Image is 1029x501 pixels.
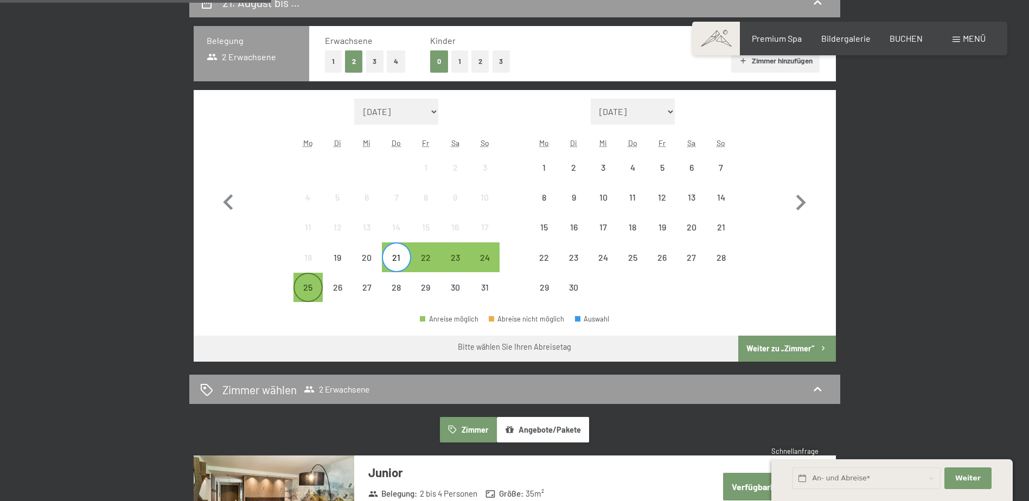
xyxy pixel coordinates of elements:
div: Fri Aug 29 2025 [411,273,440,302]
div: 29 [531,283,558,310]
button: 3 [366,50,384,73]
div: 7 [707,163,734,190]
div: 14 [707,193,734,220]
div: Fri Sep 19 2025 [647,213,676,242]
div: 22 [412,253,439,280]
h3: Junior [368,464,691,481]
div: 9 [560,193,587,220]
div: 9 [442,193,469,220]
div: 6 [678,163,705,190]
div: Sat Aug 02 2025 [440,153,470,182]
div: Tue Sep 16 2025 [559,213,589,242]
div: Abreise nicht möglich [529,153,559,182]
div: Thu Aug 14 2025 [382,213,411,242]
div: Abreise nicht möglich [440,213,470,242]
div: Abreise nicht möglich [411,273,440,302]
div: Mon Aug 18 2025 [293,242,323,272]
div: Abreise nicht möglich [529,273,559,302]
span: Premium Spa [752,33,802,43]
div: Wed Sep 17 2025 [589,213,618,242]
div: 22 [531,253,558,280]
span: Erwachsene [325,35,373,46]
div: 14 [383,223,410,250]
div: 28 [707,253,734,280]
div: 20 [678,223,705,250]
div: Tue Aug 12 2025 [323,213,352,242]
div: 30 [560,283,587,310]
div: 20 [353,253,380,280]
div: Abreise nicht möglich [323,213,352,242]
div: Abreise möglich [293,273,323,302]
div: Tue Sep 23 2025 [559,242,589,272]
span: Menü [963,33,986,43]
div: Abreise nicht möglich [323,273,352,302]
button: 1 [451,50,468,73]
div: Sat Sep 27 2025 [677,242,706,272]
div: Abreise nicht möglich [382,213,411,242]
abbr: Sonntag [481,138,489,147]
div: 4 [295,193,322,220]
div: 23 [442,253,469,280]
div: Abreise nicht möglich [706,153,736,182]
span: 2 Erwachsene [207,51,277,63]
button: Angebote/Pakete [497,417,589,442]
button: Verfügbarkeit prüfen [723,473,821,500]
div: Abreise nicht möglich [706,242,736,272]
span: Weiter [955,473,981,483]
div: Abreise möglich [440,242,470,272]
abbr: Dienstag [570,138,577,147]
strong: Größe : [485,488,523,499]
button: 3 [493,50,510,73]
div: Abreise nicht möglich [559,242,589,272]
div: Wed Aug 27 2025 [352,273,381,302]
div: Abreise nicht möglich [352,213,381,242]
div: Mon Aug 04 2025 [293,183,323,212]
div: Abreise nicht möglich [618,242,647,272]
div: Abreise nicht möglich [677,183,706,212]
div: Fri Aug 01 2025 [411,153,440,182]
div: Abreise nicht möglich [470,183,499,212]
div: Mon Aug 25 2025 [293,273,323,302]
div: Wed Aug 06 2025 [352,183,381,212]
h2: Zimmer wählen [222,382,297,397]
span: Schnellanfrage [771,447,819,455]
div: Abreise nicht möglich [677,213,706,242]
div: 3 [471,163,498,190]
abbr: Donnerstag [628,138,637,147]
div: 27 [353,283,380,310]
div: 19 [648,223,675,250]
div: Mon Sep 08 2025 [529,183,559,212]
div: 24 [471,253,498,280]
abbr: Freitag [422,138,429,147]
div: Thu Aug 21 2025 [382,242,411,272]
div: Fri Aug 08 2025 [411,183,440,212]
div: 16 [560,223,587,250]
div: 10 [590,193,617,220]
div: Abreise nicht möglich [706,213,736,242]
div: Sat Aug 16 2025 [440,213,470,242]
div: Abreise nicht möglich [589,242,618,272]
abbr: Mittwoch [599,138,607,147]
div: Abreise nicht möglich [647,183,676,212]
div: Abreise nicht möglich [470,273,499,302]
div: Abreise nicht möglich [352,183,381,212]
div: Abreise nicht möglich [470,153,499,182]
span: BUCHEN [890,33,923,43]
div: Wed Sep 03 2025 [589,153,618,182]
div: Sun Aug 10 2025 [470,183,499,212]
div: Abreise nicht möglich [529,183,559,212]
abbr: Montag [539,138,549,147]
div: Anreise möglich [420,316,478,323]
div: Fri Sep 12 2025 [647,183,676,212]
div: 18 [619,223,646,250]
div: Abreise nicht möglich [647,213,676,242]
div: Sun Aug 17 2025 [470,213,499,242]
div: Thu Sep 25 2025 [618,242,647,272]
div: Abreise nicht möglich [559,213,589,242]
div: Tue Sep 09 2025 [559,183,589,212]
div: Sun Aug 24 2025 [470,242,499,272]
div: 13 [678,193,705,220]
div: Abreise nicht möglich [352,242,381,272]
button: 0 [430,50,448,73]
abbr: Sonntag [717,138,725,147]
